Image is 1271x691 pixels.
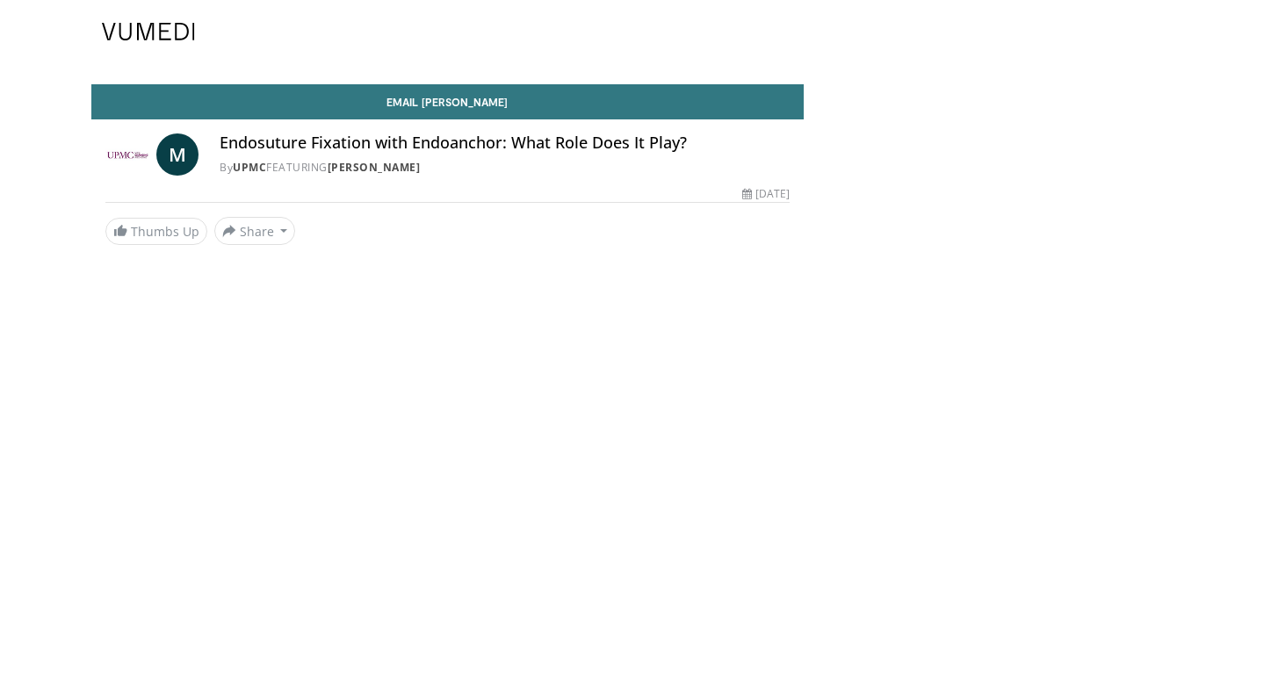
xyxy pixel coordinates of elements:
[214,217,296,245] button: Share
[105,133,150,176] img: UPMC
[91,84,805,119] a: Email [PERSON_NAME]
[233,160,266,175] a: UPMC
[102,23,195,40] img: VuMedi Logo
[220,160,790,176] div: By FEATURING
[742,186,790,202] div: [DATE]
[328,160,421,175] a: [PERSON_NAME]
[105,218,207,245] a: Thumbs Up
[156,133,199,176] a: M
[220,133,790,153] h4: Endosuture Fixation with Endoanchor: What Role Does It Play?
